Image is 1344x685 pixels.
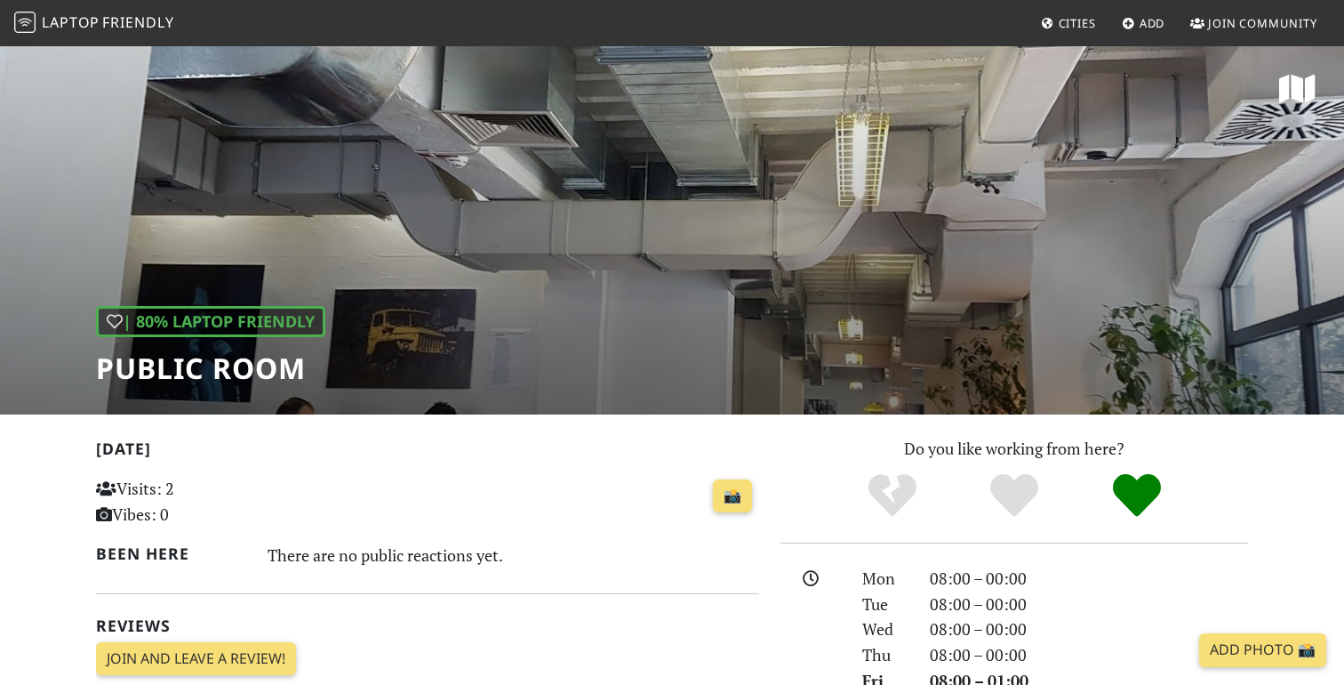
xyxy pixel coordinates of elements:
[919,642,1259,668] div: 08:00 – 00:00
[780,436,1248,462] p: Do you like working from here?
[1115,7,1172,39] a: Add
[852,566,919,592] div: Mon
[919,616,1259,642] div: 08:00 – 00:00
[96,476,303,528] p: Visits: 2 Vibes: 0
[831,471,954,520] div: No
[852,592,919,617] div: Tue
[42,12,100,32] span: Laptop
[919,566,1259,592] div: 08:00 – 00:00
[96,306,325,337] div: | 80% Laptop Friendly
[919,592,1259,617] div: 08:00 – 00:00
[14,8,174,39] a: LaptopFriendly LaptopFriendly
[14,12,36,33] img: LaptopFriendly
[96,616,759,635] h2: Reviews
[1059,15,1096,31] span: Cities
[1208,15,1317,31] span: Join Community
[96,642,296,676] a: Join and leave a review!
[713,479,752,513] a: 📸
[1034,7,1103,39] a: Cities
[852,642,919,668] div: Thu
[1140,15,1165,31] span: Add
[96,544,246,563] h2: Been here
[852,616,919,642] div: Wed
[1076,471,1198,520] div: Definitely!
[268,541,760,569] div: There are no public reactions yet.
[1199,633,1326,667] a: Add Photo 📸
[953,471,1076,520] div: Yes
[102,12,173,32] span: Friendly
[96,351,325,385] h1: Public Room
[1183,7,1324,39] a: Join Community
[96,439,759,465] h2: [DATE]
